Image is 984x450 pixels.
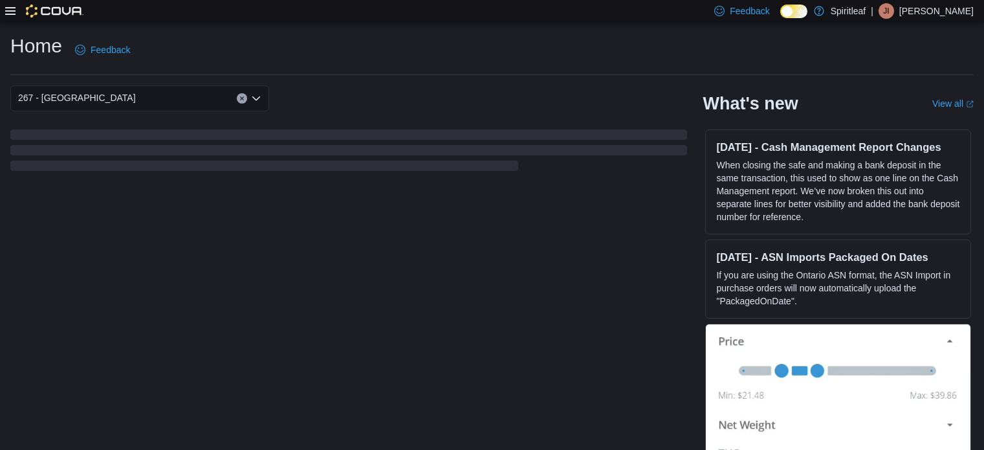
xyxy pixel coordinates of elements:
span: Feedback [730,5,769,17]
p: When closing the safe and making a bank deposit in the same transaction, this used to show as one... [716,159,960,223]
div: Jailee I [879,3,894,19]
span: Feedback [91,43,130,56]
h2: What's new [703,93,798,114]
button: Clear input [237,93,247,104]
span: JI [883,3,889,19]
h3: [DATE] - Cash Management Report Changes [716,141,960,153]
p: [PERSON_NAME] [899,3,974,19]
p: Spiritleaf [831,3,866,19]
button: Open list of options [251,93,261,104]
span: Loading [10,132,687,174]
h3: [DATE] - ASN Imports Packaged On Dates [716,251,960,264]
a: View allExternal link [932,98,974,109]
svg: External link [966,100,974,108]
span: Dark Mode [780,18,781,19]
input: Dark Mode [780,5,807,18]
img: Cova [26,5,83,17]
p: If you are using the Ontario ASN format, the ASN Import in purchase orders will now automatically... [716,269,960,308]
span: 267 - [GEOGRAPHIC_DATA] [18,90,136,106]
h1: Home [10,33,62,59]
p: | [871,3,873,19]
a: Feedback [70,37,135,63]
